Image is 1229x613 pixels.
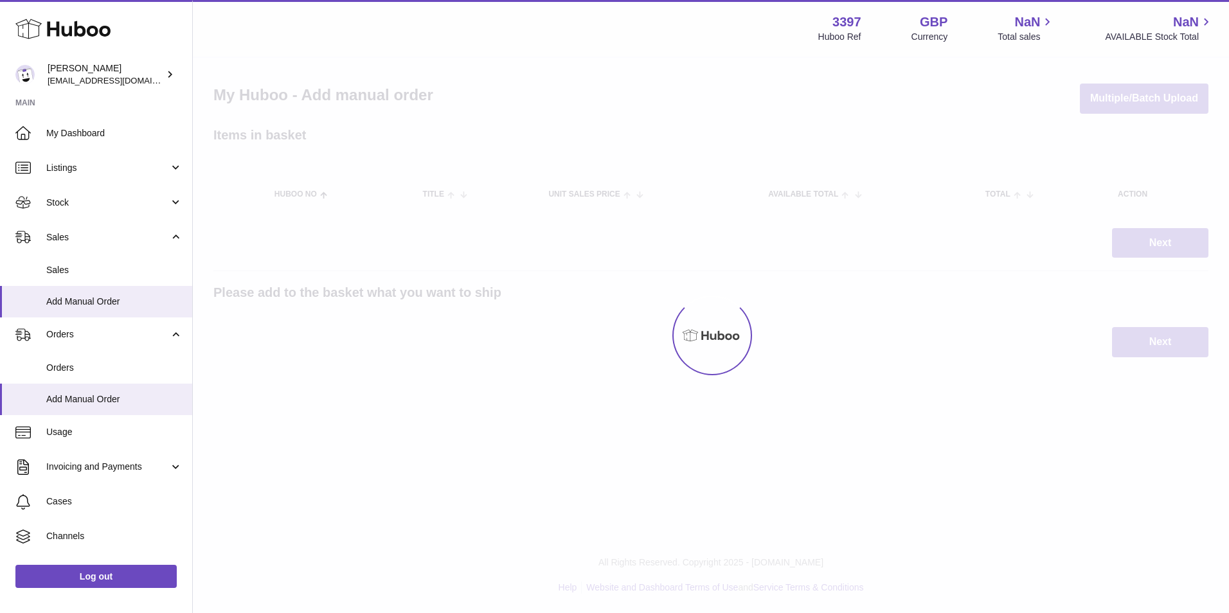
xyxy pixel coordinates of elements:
[46,231,169,244] span: Sales
[46,197,169,209] span: Stock
[46,530,183,542] span: Channels
[46,461,169,473] span: Invoicing and Payments
[998,13,1055,43] a: NaN Total sales
[46,495,183,508] span: Cases
[911,31,948,43] div: Currency
[920,13,947,31] strong: GBP
[48,62,163,87] div: [PERSON_NAME]
[1014,13,1040,31] span: NaN
[15,65,35,84] img: sales@canchema.com
[818,31,861,43] div: Huboo Ref
[46,127,183,139] span: My Dashboard
[998,31,1055,43] span: Total sales
[46,328,169,341] span: Orders
[1105,31,1214,43] span: AVAILABLE Stock Total
[46,362,183,374] span: Orders
[46,264,183,276] span: Sales
[48,75,189,85] span: [EMAIL_ADDRESS][DOMAIN_NAME]
[46,162,169,174] span: Listings
[15,565,177,588] a: Log out
[832,13,861,31] strong: 3397
[1105,13,1214,43] a: NaN AVAILABLE Stock Total
[1173,13,1199,31] span: NaN
[46,426,183,438] span: Usage
[46,296,183,308] span: Add Manual Order
[46,393,183,405] span: Add Manual Order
